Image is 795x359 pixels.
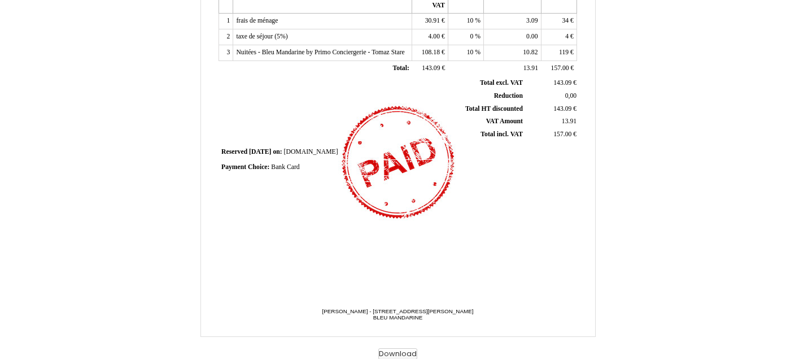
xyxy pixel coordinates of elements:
[465,105,523,113] span: Total HT discounted
[470,33,474,40] span: 0
[284,148,338,155] span: [DOMAIN_NAME]
[373,314,423,321] span: BLEU MANDARINE
[541,60,576,76] td: €
[412,14,448,29] td: €
[553,131,571,138] span: 157.00
[562,17,569,24] span: 34
[480,79,523,86] span: Total excl. VAT
[486,118,523,125] span: VAT Amount
[221,148,247,155] span: Reserved
[541,14,576,29] td: €
[221,163,269,171] span: Payment Choice:
[448,29,483,45] td: %
[553,105,571,113] span: 143.09
[467,17,474,24] span: 10
[526,17,538,24] span: 3.09
[562,118,576,125] span: 13.91
[422,64,440,72] span: 143.09
[553,79,571,86] span: 143.09
[448,45,483,60] td: %
[219,45,233,60] td: 3
[412,45,448,60] td: €
[541,45,576,60] td: €
[236,49,404,56] span: Nuitées - Bleu Mandarine by Primo Conciergerie - Tomaz Stare
[249,148,271,155] span: [DATE]
[481,131,523,138] span: Total incl. VAT
[412,29,448,45] td: €
[467,49,474,56] span: 10
[425,17,440,24] span: 30.91
[525,77,579,89] td: €
[236,17,278,24] span: frais de ménage
[219,14,233,29] td: 1
[526,33,538,40] span: 0.00
[412,60,448,76] td: €
[523,49,538,56] span: 10.82
[392,64,409,72] span: Total:
[322,308,473,314] span: [PERSON_NAME] - [STREET_ADDRESS][PERSON_NAME]
[219,29,233,45] td: 2
[273,148,282,155] span: on:
[429,33,440,40] span: 4.00
[422,49,440,56] span: 108.18
[551,64,569,72] span: 157.00
[541,29,576,45] td: €
[565,33,569,40] span: 4
[271,163,299,171] span: Bank Card
[525,102,579,115] td: €
[448,14,483,29] td: %
[494,92,523,100] span: Reduction
[565,92,576,100] span: 0,00
[236,33,287,40] span: taxe de séjour (5%)
[559,49,569,56] span: 119
[523,64,538,72] span: 13.91
[525,128,579,141] td: €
